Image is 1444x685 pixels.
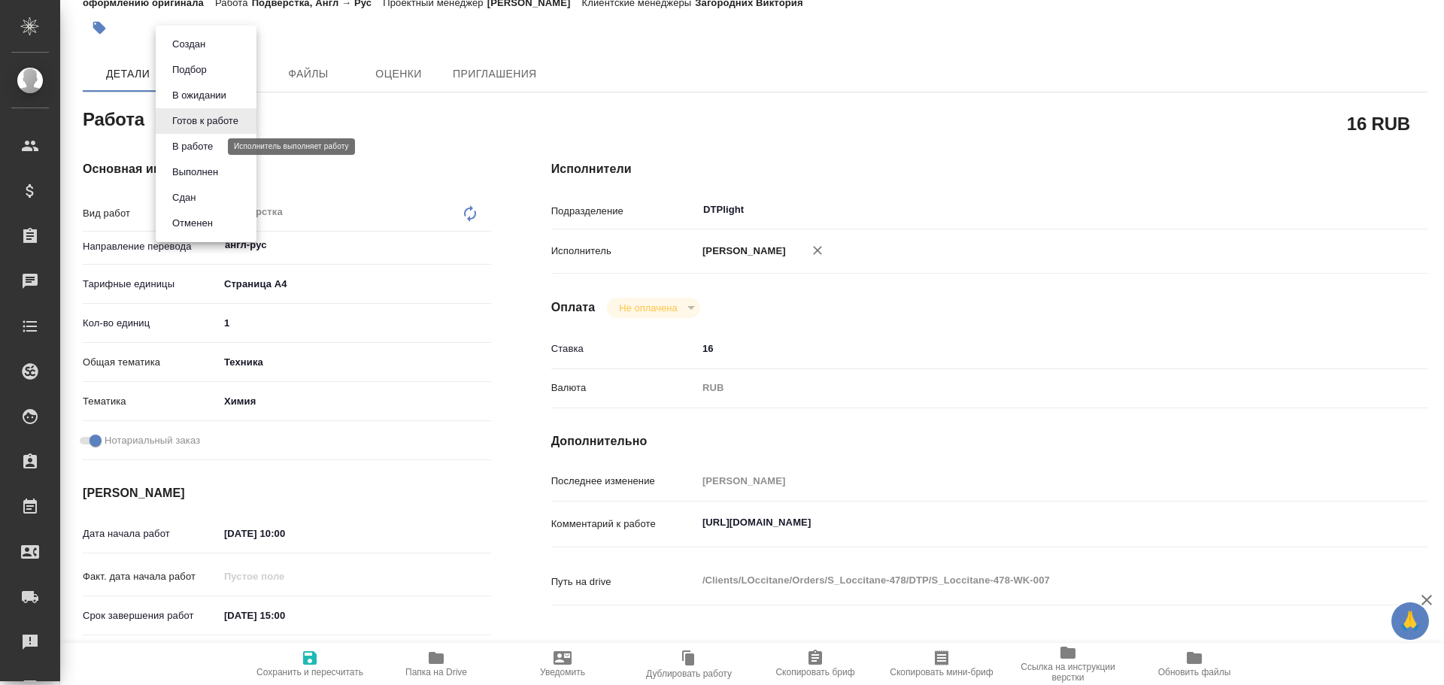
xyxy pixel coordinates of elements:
[168,138,217,155] button: В работе
[168,87,231,104] button: В ожидании
[168,62,211,78] button: Подбор
[168,164,223,180] button: Выполнен
[168,36,210,53] button: Создан
[168,113,243,129] button: Готов к работе
[168,215,217,232] button: Отменен
[168,189,200,206] button: Сдан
